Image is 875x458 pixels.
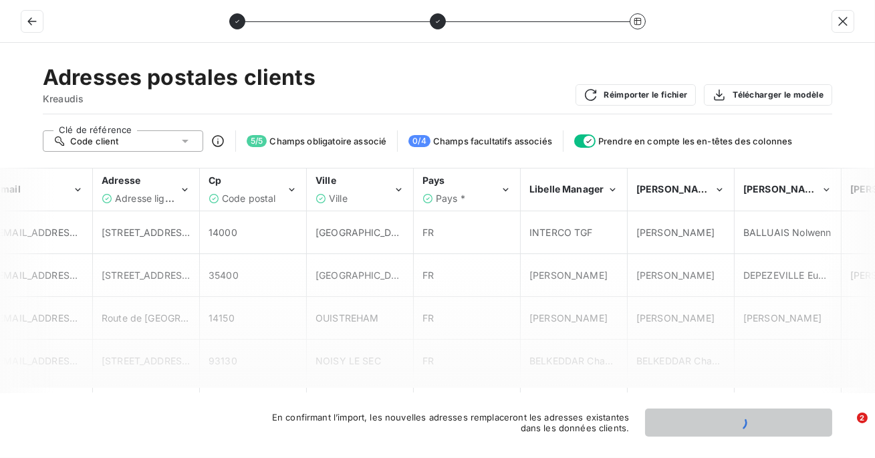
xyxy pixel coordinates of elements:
th: Cp [200,168,307,211]
span: [PERSON_NAME] [636,312,715,324]
span: FR [422,227,434,238]
span: Code postal [222,193,276,204]
span: Champs obligatoire associé [269,136,386,146]
span: NOISY LE SEC [316,355,381,366]
span: Libelle Manager [529,183,604,195]
span: Pays * [436,193,465,204]
span: [PERSON_NAME] [529,312,608,324]
span: [PERSON_NAME] [529,269,608,281]
span: FR [422,269,434,281]
span: [PERSON_NAME] assistant [743,183,868,195]
span: 5 / 5 [247,135,267,147]
th: Libelle Manager [521,168,628,211]
span: Adresse ligne 1 [115,193,182,204]
span: Kreaudis [43,92,316,106]
span: 14000 [209,227,237,238]
span: [GEOGRAPHIC_DATA] [316,269,413,281]
span: Code client [70,136,119,146]
span: BELKEDDAR Chahrazed [636,355,743,366]
th: Libelle collab assistant [735,168,842,211]
iframe: Intercom live chat [830,413,862,445]
button: Télécharger le modèle [704,84,832,106]
span: 0 / 4 [408,135,430,147]
th: Adresse [93,168,200,211]
span: DEPEZEVILLE Eugénie [743,269,843,281]
span: [STREET_ADDRESS][PERSON_NAME] [102,355,269,366]
span: [STREET_ADDRESS][PERSON_NAME] [102,227,269,238]
th: Pays [414,168,521,211]
button: Importer via config SFTP [645,409,832,437]
span: FR [422,355,434,366]
span: Ville [329,193,348,204]
span: 93130 [209,355,237,366]
span: [PERSON_NAME] [743,312,822,324]
span: [GEOGRAPHIC_DATA] [316,227,413,238]
th: Libelle Collab responsable [628,168,735,211]
span: Cp [209,175,221,186]
span: 35400 [209,269,239,281]
span: Champs facultatifs associés [433,136,552,146]
span: BALLUAIS Nolwenn [743,227,831,238]
span: Ville [316,175,336,186]
span: FR [422,312,434,324]
span: INTERCO TGF [529,227,593,238]
span: [PERSON_NAME] responsable [636,183,777,195]
span: 14150 [209,312,235,324]
span: Route de [GEOGRAPHIC_DATA] [102,312,242,324]
span: 2 [857,413,868,423]
span: Prendre en compte les en-têtes des colonnes [598,136,792,146]
button: Réimporter le fichier [576,84,697,106]
span: Pays [422,175,445,186]
span: OUISTREHAM [316,312,379,324]
span: En confirmant l’import, les nouvelles adresses remplaceront les adresses existantes dans les donn... [261,412,629,433]
span: [PERSON_NAME] [636,227,715,238]
h2: Adresses postales clients [43,64,316,91]
span: BELKEDDAR Chahrazed [529,355,636,366]
span: [PERSON_NAME] [636,269,715,281]
th: Ville [307,168,414,211]
span: Adresse [102,175,140,186]
span: [STREET_ADDRESS][DEMOGRAPHIC_DATA] [102,269,297,281]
